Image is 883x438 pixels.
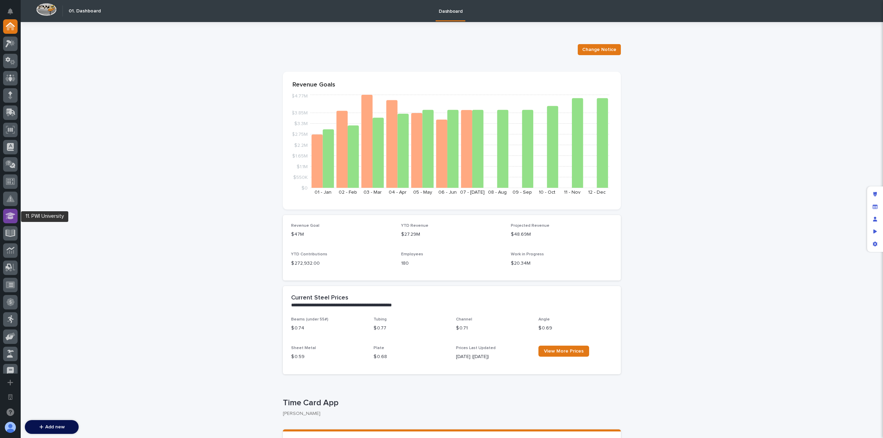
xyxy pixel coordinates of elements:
[869,225,881,238] div: Preview as
[401,252,423,256] span: Employees
[297,164,308,169] tspan: $1.1M
[315,190,331,195] text: 01 - Jan
[291,111,308,115] tspan: $3.85M
[69,8,101,14] h2: 01. Dashboard
[23,77,113,83] div: Start new chat
[511,231,613,238] p: $48.69M
[61,118,78,123] span: 8:37 AM
[869,238,881,250] div: App settings
[117,79,126,87] button: Start new chat
[582,46,616,53] span: Change Notice
[291,224,319,228] span: Revenue Goal
[511,260,613,267] p: $20.34M
[23,83,87,89] div: We're available if you need us!
[869,213,881,225] div: Manage users
[374,353,448,360] p: $ 0.68
[488,190,507,195] text: 08 - Aug
[339,190,357,195] text: 02 - Feb
[7,147,12,152] div: 📖
[869,201,881,213] div: Manage fields and data
[456,325,530,332] p: $ 0.71
[438,190,457,195] text: 06 - Jun
[25,420,79,434] button: Add new
[291,317,328,322] span: Beams (under 55#)
[49,163,83,168] a: Powered byPylon
[292,132,308,137] tspan: $2.75M
[294,143,308,147] tspan: $2.2M
[389,190,407,195] text: 04 - Apr
[283,411,615,417] p: [PERSON_NAME]
[401,231,503,238] p: $27.29M
[291,252,327,256] span: YTD Contributions
[869,188,881,201] div: Edit layout
[7,7,21,20] img: Stacker
[460,190,485,195] text: 07 - [DATE]
[364,190,382,195] text: 03 - Mar
[511,224,549,228] span: Projected Revenue
[401,260,503,267] p: 180
[538,325,613,332] p: $ 0.69
[14,146,38,153] span: Help Docs
[564,190,581,195] text: 11 - Nov
[538,346,589,357] a: View More Prices
[401,224,428,228] span: YTD Revenue
[456,346,496,350] span: Prices Last Updated
[291,294,348,302] h2: Current Steel Prices
[7,111,18,122] img: Jeff Miller
[291,346,316,350] span: Sheet Metal
[3,4,18,19] button: Notifications
[69,163,83,168] span: Pylon
[57,118,60,123] span: •
[291,260,393,267] p: $ 272,932.00
[539,190,555,195] text: 10 - Oct
[374,346,384,350] span: Plate
[4,143,40,156] a: 📖Help Docs
[9,8,18,19] div: Notifications
[21,118,56,123] span: [PERSON_NAME]
[283,398,618,408] p: Time Card App
[292,153,308,158] tspan: $1.65M
[374,317,387,322] span: Tubing
[36,3,57,16] img: Workspace Logo
[3,420,18,435] button: users-avatar
[291,325,365,332] p: $ 0.74
[456,317,472,322] span: Channel
[456,353,530,360] p: [DATE] ([DATE])
[588,190,606,195] text: 12 - Dec
[292,81,611,89] p: Revenue Goals
[513,190,532,195] text: 09 - Sep
[3,390,18,404] button: Open workspace settings
[374,325,448,332] p: $ 0.77
[538,317,550,322] span: Angle
[7,27,126,38] p: Welcome 👋
[7,100,46,106] div: Past conversations
[301,186,308,191] tspan: $0
[7,38,126,49] p: How can we help?
[3,405,18,419] button: Open support chat
[413,190,432,195] text: 05 - May
[294,121,308,126] tspan: $3.3M
[544,349,584,354] span: View More Prices
[3,375,18,390] button: Add a new app...
[107,99,126,107] button: See all
[578,44,621,55] button: Change Notice
[291,231,393,238] p: $47M
[291,353,365,360] p: $ 0.59
[291,94,308,99] tspan: $4.77M
[511,252,544,256] span: Work in Progress
[7,77,19,89] img: 1736555164131-43832dd5-751b-4058-ba23-39d91318e5a0
[293,175,308,180] tspan: $550K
